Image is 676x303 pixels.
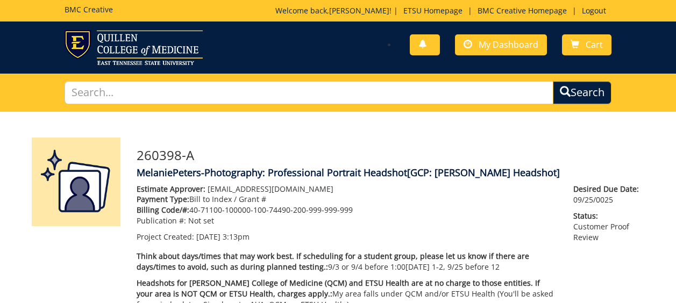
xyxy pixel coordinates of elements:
[407,166,560,179] span: [GCP: [PERSON_NAME] Headshot]
[137,205,558,215] p: 40-71100-100000-100-74490-200-999-999-999
[188,215,214,226] span: Not set
[137,251,529,272] span: Think about days/times that may work best. If scheduling for a student group, please let us know ...
[573,211,644,221] span: Status:
[137,251,558,272] p: 9/3 or 9/4 before 1:00[DATE] 1-2, 9/25 before 12
[562,34,611,55] a: Cart
[137,215,186,226] span: Publication #:
[553,81,611,104] button: Search
[65,5,113,13] h5: BMC Creative
[329,5,389,16] a: [PERSON_NAME]
[472,5,572,16] a: BMC Creative Homepage
[196,232,250,242] span: [DATE] 3:13pm
[137,205,189,215] span: Billing Code/#:
[65,81,554,104] input: Search...
[65,30,203,65] img: ETSU logo
[137,184,558,194] p: [EMAIL_ADDRESS][DOMAIN_NAME]
[137,194,558,205] p: Bill to Index / Grant #
[398,5,468,16] a: ETSU Homepage
[573,184,644,205] p: 09/25/0025
[275,5,611,16] p: Welcome back, ! | | |
[137,148,645,162] h3: 260398-A
[137,278,540,299] span: Headshots for [PERSON_NAME] College of Medicine (QCM) and ETSU Health are at no charge to those e...
[32,138,120,226] img: Product featured image
[137,232,194,242] span: Project Created:
[137,194,189,204] span: Payment Type:
[137,184,205,194] span: Estimate Approver:
[137,168,645,178] h4: MelaniePeters-Photography: Professional Portrait Headshot
[455,34,547,55] a: My Dashboard
[573,211,644,243] p: Customer Proof Review
[586,39,603,50] span: Cart
[479,39,538,50] span: My Dashboard
[577,5,611,16] a: Logout
[573,184,644,194] span: Desired Due Date:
